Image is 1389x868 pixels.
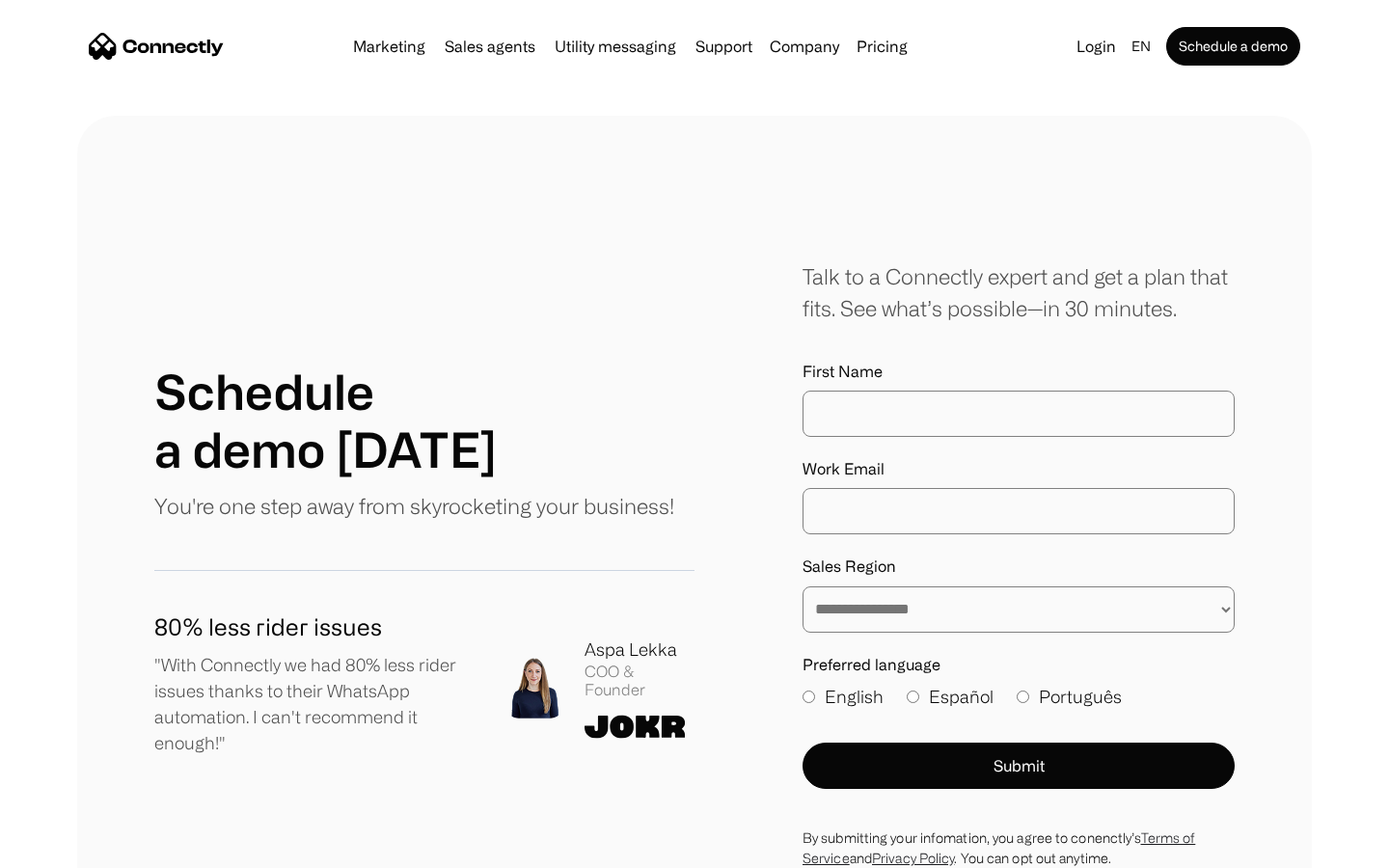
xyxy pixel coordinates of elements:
a: Support [688,39,760,54]
div: Aspa Lekka [585,637,694,663]
div: en [1131,33,1151,60]
a: Login [1069,33,1124,60]
input: Português [1017,691,1029,703]
a: Schedule a demo [1166,27,1300,66]
h1: 80% less rider issues [154,610,473,644]
a: Marketing [345,39,433,54]
a: Pricing [849,39,915,54]
button: Submit [803,743,1235,789]
div: Company [770,33,839,60]
a: Terms of Service [803,830,1195,865]
label: Español [907,684,994,710]
label: English [803,684,884,710]
label: First Name [803,363,1235,381]
aside: Language selected: English [19,832,116,861]
input: Español [907,691,919,703]
div: Talk to a Connectly expert and get a plan that fits. See what’s possible—in 30 minutes. [803,260,1235,324]
a: Privacy Policy [872,851,954,865]
label: Sales Region [803,557,1235,576]
label: Preferred language [803,656,1235,674]
div: COO & Founder [585,663,694,699]
p: "With Connectly we had 80% less rider issues thanks to their WhatsApp automation. I can't recomme... [154,652,473,756]
h1: Schedule a demo [DATE] [154,363,497,478]
input: English [803,691,815,703]
label: Português [1017,684,1122,710]
ul: Language list [39,834,116,861]
div: By submitting your infomation, you agree to conenctly’s and . You can opt out anytime. [803,827,1235,868]
label: Work Email [803,460,1235,478]
a: Utility messaging [547,39,684,54]
a: Sales agents [437,39,543,54]
p: You're one step away from skyrocketing your business! [154,490,674,522]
